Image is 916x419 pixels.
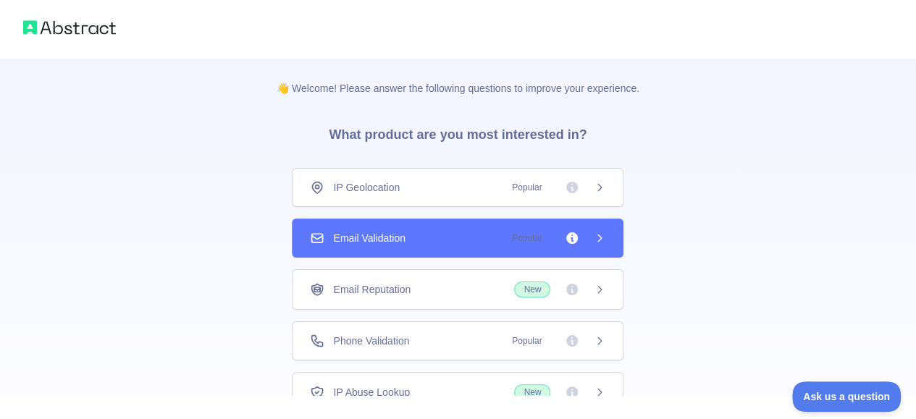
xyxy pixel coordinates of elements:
span: Email Reputation [333,282,411,297]
img: Abstract logo [23,17,116,38]
p: 👋 Welcome! Please answer the following questions to improve your experience. [253,58,663,96]
span: Popular [503,334,550,348]
span: New [514,282,550,297]
h3: What product are you most interested in? [306,96,610,168]
span: Email Validation [333,231,405,245]
iframe: Toggle Customer Support [792,381,902,412]
span: New [514,384,550,400]
span: Popular [503,231,550,245]
span: IP Abuse Lookup [333,385,410,399]
span: Popular [503,180,550,195]
span: Phone Validation [333,334,409,348]
span: IP Geolocation [333,180,400,195]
